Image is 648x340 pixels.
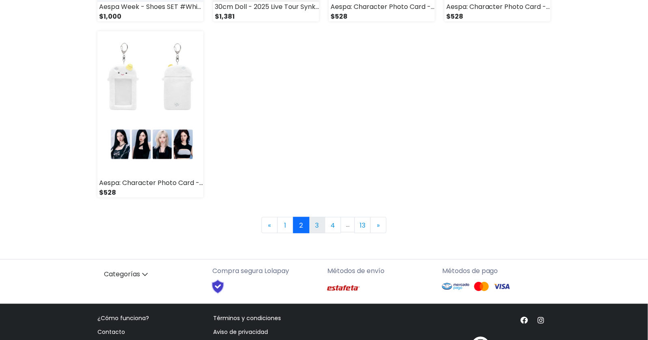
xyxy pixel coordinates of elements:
p: Métodos de pago [442,266,551,276]
div: Aespa Week - Shoes SET #Whiplash POP-UP Ningning [97,2,203,12]
div: Aespa: Character Photo Card - 2025 Live Tour Synk Parallel Line Encore Ningning [445,2,551,12]
div: Aespa: Character Photo Card - 2025 Live Tour Synk Parallel Line Encore Giselle [329,2,435,12]
div: $528 [97,188,203,198]
nav: Page navigation [97,217,551,233]
a: ¿Cómo funciona? [97,314,149,323]
img: small_1754287238319.jpeg [97,31,203,178]
img: Mercado Pago Logo [442,279,469,295]
img: Estafeta Logo [327,279,360,297]
a: Next [370,217,387,233]
div: 30cm Doll - 2025 Live Tour Synk Parallel Line Encore [213,2,319,12]
img: Shield Logo [204,279,231,295]
span: « [268,221,271,230]
span: » [377,221,380,230]
p: Compra segura Lolapay [212,266,321,276]
div: $528 [445,12,551,22]
a: Aviso de privacidad [213,328,268,336]
a: 3 [309,217,325,233]
a: Términos y condiciones [213,314,281,323]
img: Mastercard Logo [473,282,490,292]
a: Contacto [97,328,125,336]
a: Categorías [97,266,206,283]
div: $1,000 [97,12,203,22]
a: 1 [277,217,294,233]
img: Visa Logo [494,282,510,292]
p: Métodos de envío [327,266,436,276]
a: 2 [293,217,309,233]
div: $528 [329,12,435,22]
a: Previous [261,217,278,233]
a: Aespa: Character Photo Card - 2025 Live Tour Synk Parallel Line Encore Winter $528 [97,31,203,198]
a: 4 [325,217,341,233]
div: Aespa: Character Photo Card - 2025 Live Tour Synk Parallel Line Encore Winter [97,178,203,188]
div: $1,381 [213,12,319,22]
a: 13 [354,217,371,233]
